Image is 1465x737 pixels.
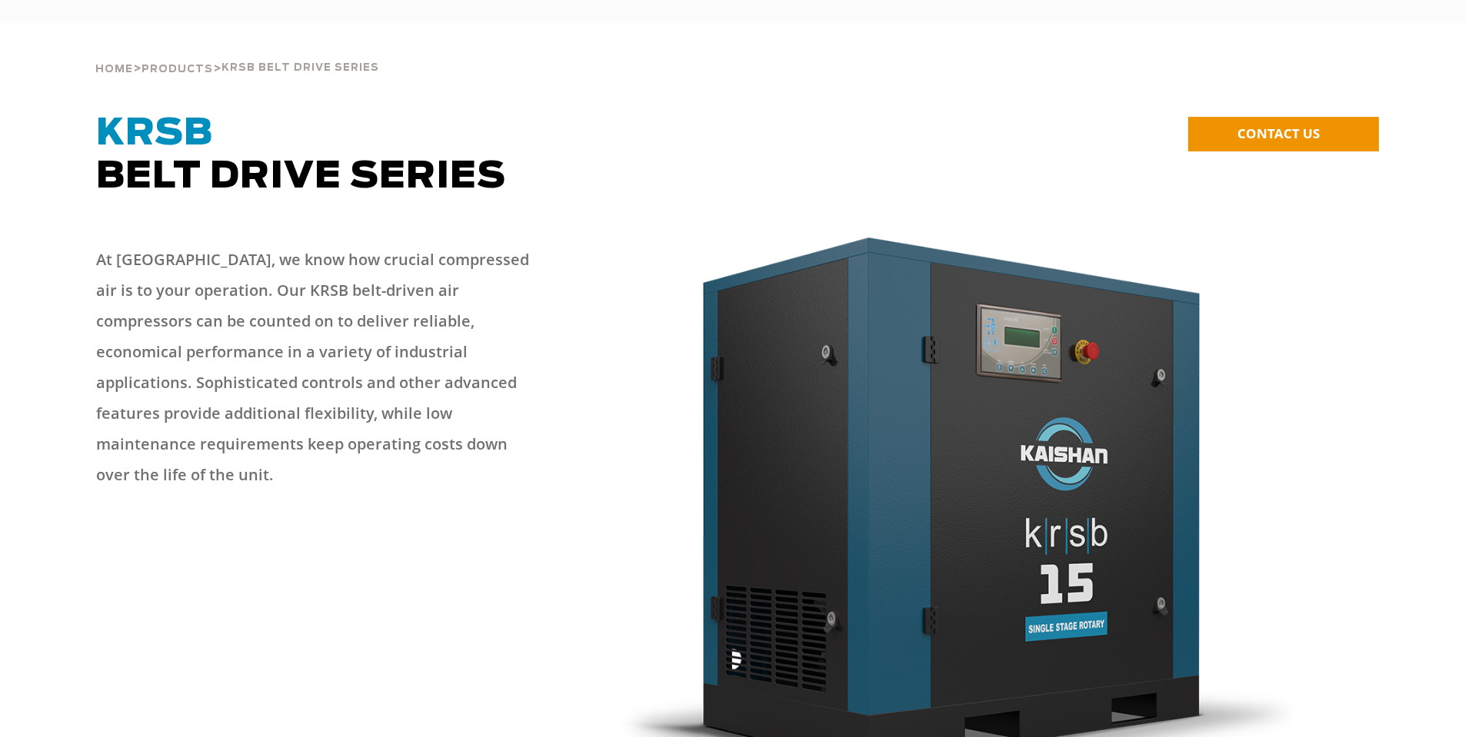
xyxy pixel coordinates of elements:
[96,115,506,195] span: Belt Drive Series
[96,244,542,490] p: At [GEOGRAPHIC_DATA], we know how crucial compressed air is to your operation. Our KRSB belt-driv...
[1237,124,1320,142] span: CONTACT US
[1188,117,1379,151] a: CONTACT US
[96,115,213,152] span: KRSB
[221,63,379,73] span: krsb belt drive series
[95,65,133,75] span: Home
[142,65,213,75] span: Products
[95,61,133,75] a: Home
[95,23,379,81] div: > >
[142,61,213,75] a: Products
